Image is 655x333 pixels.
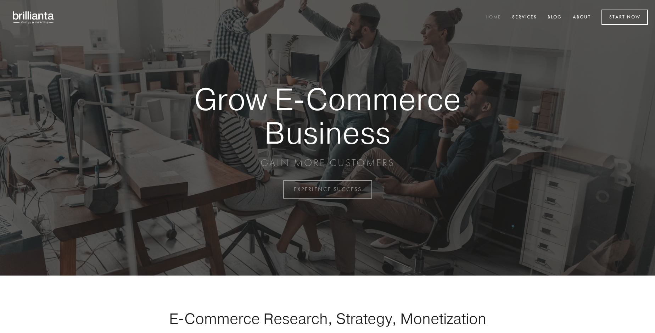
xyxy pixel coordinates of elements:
a: Blog [543,12,566,23]
p: GAIN MORE CUSTOMERS [169,156,486,169]
h1: E-Commerce Research, Strategy, Monetization [147,310,508,327]
a: EXPERIENCE SUCCESS [283,180,372,199]
strong: Grow E-Commerce Business [169,82,486,149]
a: Home [481,12,506,23]
img: brillianta - research, strategy, marketing [7,7,60,28]
a: Services [508,12,542,23]
a: About [568,12,595,23]
a: Start Now [601,10,648,25]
